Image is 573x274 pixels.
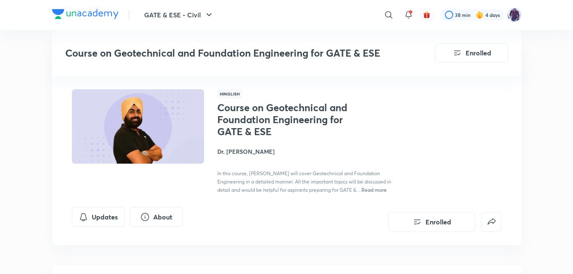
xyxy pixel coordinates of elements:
[217,89,242,98] span: Hinglish
[435,43,508,63] button: Enrolled
[70,88,205,164] img: Thumbnail
[217,102,352,137] h1: Course on Geotechnical and Foundation Engineering for GATE & ESE
[52,9,119,21] a: Company Logo
[423,11,430,19] img: avatar
[507,8,521,22] img: Tejasvi Upadhyay
[217,170,391,193] span: In this course, [PERSON_NAME] will cover Geotechnical and Foundation Engineering in a detailed ma...
[217,147,402,156] h4: Dr. [PERSON_NAME]
[52,9,119,19] img: Company Logo
[65,47,389,59] h3: Course on Geotechnical and Foundation Engineering for GATE & ESE
[139,7,219,23] button: GATE & ESE - Civil
[420,8,433,21] button: avatar
[476,11,484,19] img: streak
[130,207,183,227] button: About
[361,186,387,193] span: Read more
[72,207,125,227] button: Updates
[482,212,502,232] button: false
[388,212,475,232] button: Enrolled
